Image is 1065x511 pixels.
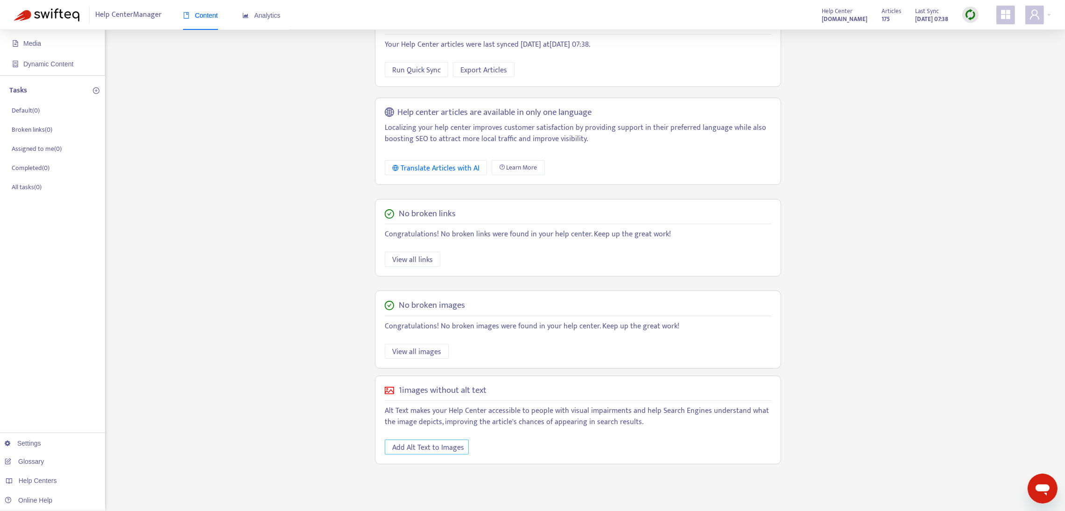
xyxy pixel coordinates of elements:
span: Help Centers [19,477,57,484]
div: Translate Articles with AI [392,163,480,174]
p: Broken links ( 0 ) [12,125,52,135]
iframe: Button to launch messaging window [1028,474,1058,504]
span: file-image [12,40,19,47]
strong: [DATE] 07:38 [915,14,948,24]
h5: Help center articles are available in only one language [398,107,592,118]
span: Analytics [242,12,281,19]
span: Content [183,12,218,19]
span: Add Alt Text to Images [392,442,464,454]
a: Online Help [5,497,52,504]
p: Alt Text makes your Help Center accessible to people with visual impairments and help Search Engi... [385,405,771,428]
h5: No broken links [399,209,456,220]
button: Export Articles [453,62,515,77]
span: Learn More [507,163,537,173]
img: sync.dc5367851b00ba804db3.png [965,9,976,21]
p: Completed ( 0 ) [12,163,49,173]
button: Translate Articles with AI [385,160,487,175]
span: plus-circle [93,87,99,94]
a: [DOMAIN_NAME] [822,14,868,24]
span: check-circle [385,301,394,310]
span: Articles [882,6,901,16]
button: Run Quick Sync [385,62,448,77]
p: Congratulations! No broken images were found in your help center. Keep up the great work! [385,321,771,332]
p: Localizing your help center improves customer satisfaction by providing support in their preferre... [385,122,771,145]
span: book [183,12,190,19]
button: View all links [385,252,440,267]
a: Glossary [5,458,44,465]
h5: 1 images without alt text [399,385,487,396]
button: Add Alt Text to Images [385,440,469,454]
span: appstore [1000,9,1011,20]
button: View all images [385,344,449,359]
p: All tasks ( 0 ) [12,182,42,192]
span: Dynamic Content [23,60,73,68]
span: picture [385,386,394,395]
img: Swifteq [14,8,79,21]
span: global [385,107,394,118]
p: Tasks [9,85,27,96]
span: check-circle [385,209,394,219]
span: Help Center [822,6,853,16]
span: Media [23,40,41,47]
span: area-chart [242,12,249,19]
span: Help Center Manager [96,6,162,24]
a: Learn More [492,160,545,175]
p: Default ( 0 ) [12,106,40,115]
strong: 175 [882,14,890,24]
span: Export Articles [460,64,507,76]
span: user [1029,9,1040,20]
p: Assigned to me ( 0 ) [12,144,62,154]
span: View all images [392,346,441,358]
span: View all links [392,254,433,266]
p: Your Help Center articles were last synced [DATE] at [DATE] 07:38 . [385,39,771,50]
p: Congratulations! No broken links were found in your help center. Keep up the great work! [385,229,771,240]
a: Settings [5,440,41,447]
h5: No broken images [399,300,465,311]
span: Last Sync [915,6,939,16]
span: container [12,61,19,67]
span: Run Quick Sync [392,64,441,76]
